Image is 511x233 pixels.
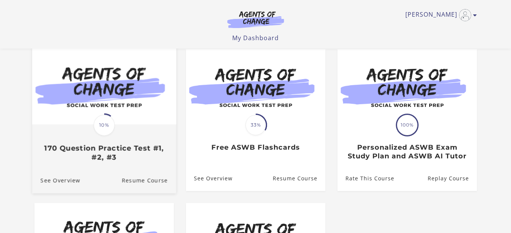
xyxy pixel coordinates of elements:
a: 170 Question Practice Test #1, #2, #3: See Overview [32,168,80,193]
a: My Dashboard [232,34,279,42]
a: Free ASWB Flashcards: Resume Course [272,166,325,191]
a: Toggle menu [405,9,473,21]
h3: Personalized ASWB Exam Study Plan and ASWB AI Tutor [345,143,469,160]
span: 33% [245,115,266,135]
img: Agents of Change Logo [219,11,292,28]
a: Personalized ASWB Exam Study Plan and ASWB AI Tutor: Resume Course [427,166,477,191]
h3: Free ASWB Flashcards [194,143,317,152]
span: 100% [397,115,417,135]
a: 170 Question Practice Test #1, #2, #3: Resume Course [122,168,176,193]
a: Free ASWB Flashcards: See Overview [186,166,233,191]
span: 10% [94,114,115,136]
a: Personalized ASWB Exam Study Plan and ASWB AI Tutor: Rate This Course [338,166,394,191]
h3: 170 Question Practice Test #1, #2, #3 [40,144,167,161]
